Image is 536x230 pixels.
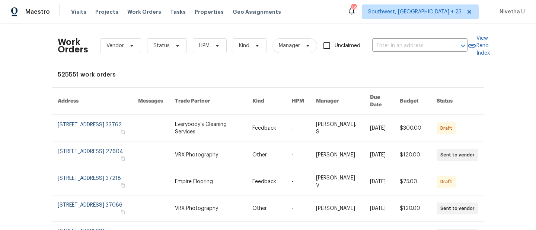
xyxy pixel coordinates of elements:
h2: Work Orders [58,38,88,53]
td: - [286,195,310,222]
span: Projects [95,8,118,16]
th: Budget [394,88,431,115]
td: VRX Photography [169,142,246,168]
div: 525551 work orders [58,71,478,78]
button: Copy Address [119,209,126,216]
td: - [286,168,310,195]
div: 492 [351,4,356,12]
span: Vendor [106,42,124,49]
span: Southwest, [GEOGRAPHIC_DATA] + 23 [368,8,462,16]
td: - [286,142,310,168]
td: [PERSON_NAME] V [310,168,364,195]
span: Tasks [170,9,186,14]
th: Trade Partner [169,88,246,115]
th: Address [52,88,132,115]
span: Unclaimed [335,42,360,50]
td: - [286,115,310,142]
td: VRX Photography [169,195,246,222]
td: [PERSON_NAME] [310,142,364,168]
span: Maestro [25,8,50,16]
td: [PERSON_NAME] [310,195,364,222]
span: Nivetha U [497,8,525,16]
button: Open [458,41,468,51]
th: Manager [310,88,364,115]
td: Other [246,142,286,168]
button: Copy Address [119,155,126,162]
a: View Reno Index [468,35,490,57]
td: [PERSON_NAME]. S [310,115,364,142]
span: Visits [71,8,86,16]
td: Empire Flooring [169,168,246,195]
th: Messages [132,88,169,115]
span: HPM [199,42,210,49]
span: Manager [279,42,300,49]
th: Status [431,88,484,115]
button: Copy Address [119,182,126,189]
span: Properties [195,8,224,16]
span: Status [153,42,170,49]
span: Work Orders [127,8,161,16]
td: Feedback [246,168,286,195]
td: Everybody’s Cleaning Services [169,115,246,142]
td: Feedback [246,115,286,142]
td: Other [246,195,286,222]
th: Kind [246,88,286,115]
button: Copy Address [119,129,126,135]
input: Enter in an address [372,40,447,52]
span: Geo Assignments [233,8,281,16]
th: Due Date [364,88,394,115]
th: HPM [286,88,310,115]
span: Kind [239,42,249,49]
